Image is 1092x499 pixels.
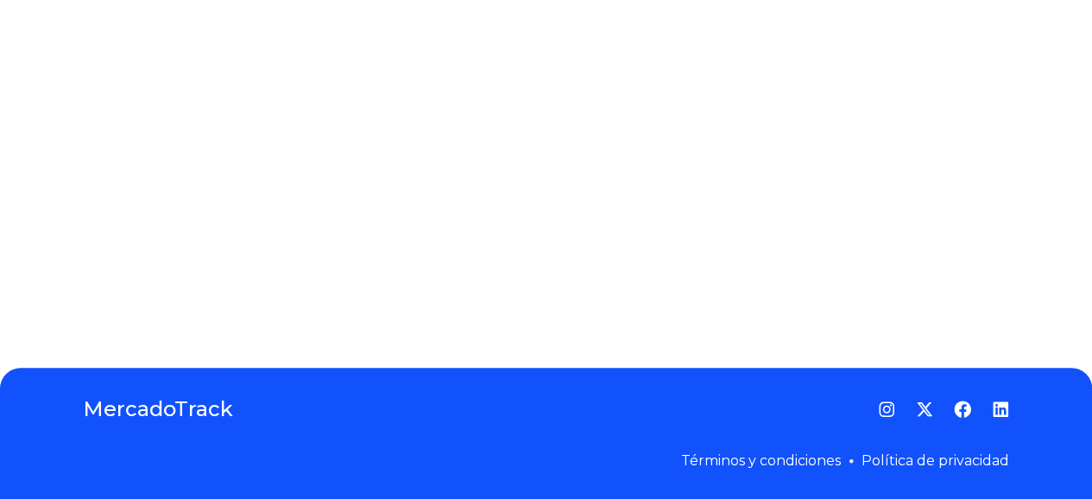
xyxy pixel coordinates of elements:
[83,396,233,421] font: MercadoTrack
[878,401,895,418] a: Instagram
[862,452,1009,469] a: Política de privacidad
[83,395,233,423] a: MercadoTrack
[916,401,933,418] a: Gorjeo
[681,452,841,469] a: Términos y condiciones
[992,401,1009,418] a: LinkedIn
[954,401,971,418] a: Facebook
